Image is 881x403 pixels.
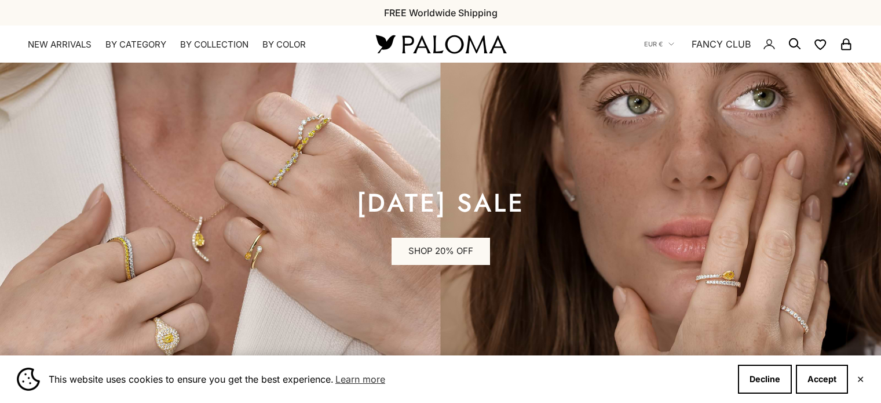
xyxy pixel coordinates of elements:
a: SHOP 20% OFF [392,238,490,266]
summary: By Collection [180,39,248,50]
nav: Secondary navigation [644,26,853,63]
button: Decline [738,365,792,394]
nav: Primary navigation [28,39,348,50]
a: NEW ARRIVALS [28,39,92,50]
summary: By Color [262,39,306,50]
p: [DATE] sale [357,191,525,215]
summary: By Category [105,39,166,50]
span: EUR € [644,39,663,49]
button: Accept [796,365,848,394]
a: FANCY CLUB [692,37,751,52]
p: FREE Worldwide Shipping [384,5,498,20]
span: This website uses cookies to ensure you get the best experience. [49,371,729,388]
a: Learn more [334,371,387,388]
button: EUR € [644,39,674,49]
img: Cookie banner [17,368,40,391]
button: Close [857,376,864,383]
